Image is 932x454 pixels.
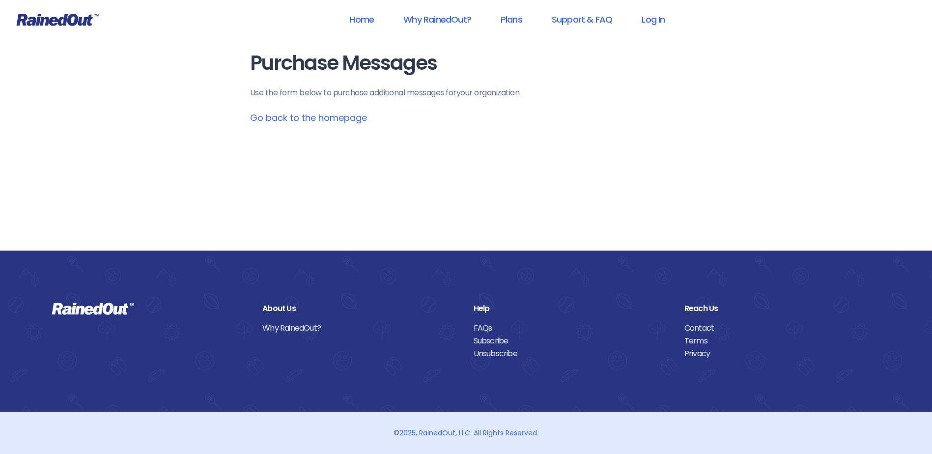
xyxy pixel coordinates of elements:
[539,8,625,30] a: Support & FAQ
[684,335,880,347] a: Terms
[488,8,535,30] a: Plans
[474,347,670,360] a: Unsubscribe
[250,112,367,124] a: Go back to the homepage
[250,87,682,99] p: Use the form below to purchase additional messages for your organization .
[684,322,880,335] a: Contact
[262,302,458,315] div: About Us
[474,302,670,315] div: Help
[337,8,387,30] a: Home
[474,335,670,347] a: Subscribe
[262,322,458,335] a: Why RainedOut?
[629,8,678,30] a: Log In
[250,52,682,74] h1: Purchase Messages
[684,347,880,360] a: Privacy
[684,302,880,315] div: Reach Us
[391,8,484,30] a: Why RainedOut?
[474,322,670,335] a: FAQs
